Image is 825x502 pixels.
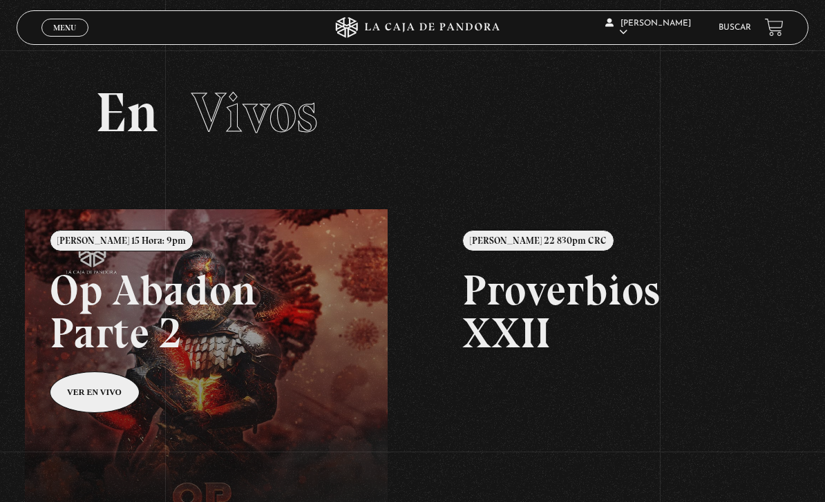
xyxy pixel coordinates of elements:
[605,19,691,37] span: [PERSON_NAME]
[719,23,751,32] a: Buscar
[53,23,76,32] span: Menu
[48,35,81,44] span: Cerrar
[765,18,784,37] a: View your shopping cart
[95,85,729,140] h2: En
[191,79,318,146] span: Vivos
